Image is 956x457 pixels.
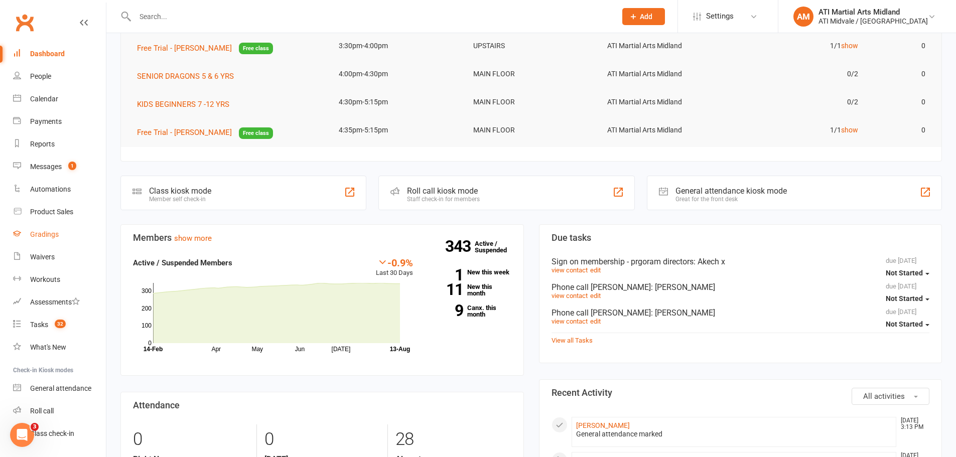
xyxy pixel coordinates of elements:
strong: 11 [428,282,463,297]
a: Class kiosk mode [13,422,106,445]
a: Payments [13,110,106,133]
a: Calendar [13,88,106,110]
h3: Attendance [133,400,511,410]
span: Free Trial - [PERSON_NAME] [137,44,232,53]
button: Free Trial - [PERSON_NAME]Free class [137,126,273,139]
td: MAIN FLOOR [464,62,599,86]
a: edit [590,292,601,299]
div: ATI Martial Arts Midland [818,8,928,17]
button: SENIOR DRAGONS 5 & 6 YRS [137,70,241,82]
button: Not Started [886,316,929,334]
span: Not Started [886,320,923,328]
a: show more [174,234,212,243]
div: Great for the front desk [675,196,787,203]
td: 0 [867,118,934,142]
span: KIDS BEGINNERS 7 -12 YRS [137,100,229,109]
div: Tasks [30,321,48,329]
button: Not Started [886,290,929,308]
span: : [PERSON_NAME] [651,282,715,292]
div: Phone call [PERSON_NAME] [552,308,930,318]
a: Waivers [13,246,106,268]
a: show [841,126,858,134]
div: Roll call [30,407,54,415]
td: MAIN FLOOR [464,90,599,114]
a: edit [590,266,601,274]
div: Class kiosk mode [149,186,211,196]
div: Gradings [30,230,59,238]
input: Search... [132,10,609,24]
div: Staff check-in for members [407,196,480,203]
td: 4:35pm-5:15pm [330,118,464,142]
span: Free class [239,43,273,54]
a: People [13,65,106,88]
td: UPSTAIRS [464,34,599,58]
a: Messages 1 [13,156,106,178]
a: Dashboard [13,43,106,65]
h3: Due tasks [552,233,930,243]
div: Assessments [30,298,80,306]
div: Roll call kiosk mode [407,186,480,196]
a: 1New this week [428,269,511,275]
div: Waivers [30,253,55,261]
span: : [PERSON_NAME] [651,308,715,318]
td: ATI Martial Arts Midland [598,34,733,58]
a: View all Tasks [552,337,593,344]
div: General attendance kiosk mode [675,186,787,196]
div: 0 [264,424,380,454]
a: Gradings [13,223,106,246]
strong: Active / Suspended Members [133,258,232,267]
a: Product Sales [13,201,106,223]
button: Add [622,8,665,25]
td: 1/1 [733,34,867,58]
td: 0 [867,34,934,58]
div: Product Sales [30,208,73,216]
button: Not Started [886,264,929,282]
a: Workouts [13,268,106,291]
td: ATI Martial Arts Midland [598,90,733,114]
td: 0/2 [733,90,867,114]
div: Messages [30,163,62,171]
div: 0 [133,424,249,454]
a: 11New this month [428,283,511,296]
span: All activities [863,392,905,401]
div: ATI Midvale / [GEOGRAPHIC_DATA] [818,17,928,26]
div: Calendar [30,95,58,103]
a: Assessments [13,291,106,314]
span: Free Trial - [PERSON_NAME] [137,128,232,137]
div: Dashboard [30,50,65,58]
a: 343Active / Suspended [475,233,519,261]
a: What's New [13,336,106,359]
h3: Members [133,233,511,243]
a: [PERSON_NAME] [576,421,630,429]
a: view contact [552,292,588,299]
div: -0.9% [376,257,413,268]
div: Automations [30,185,71,193]
td: 0/2 [733,62,867,86]
div: Last 30 Days [376,257,413,278]
span: Not Started [886,294,923,302]
a: Roll call [13,400,106,422]
a: General attendance kiosk mode [13,377,106,400]
span: 3 [31,423,39,431]
h3: Recent Activity [552,388,930,398]
div: What's New [30,343,66,351]
td: 0 [867,90,934,114]
div: Workouts [30,275,60,283]
div: Payments [30,117,62,125]
div: Phone call [PERSON_NAME] [552,282,930,292]
div: 28 [395,424,511,454]
td: 4:30pm-5:15pm [330,90,464,114]
span: SENIOR DRAGONS 5 & 6 YRS [137,72,234,81]
td: 1/1 [733,118,867,142]
a: Tasks 32 [13,314,106,336]
a: Clubworx [12,10,37,35]
button: Free Trial - [PERSON_NAME]Free class [137,42,273,55]
td: MAIN FLOOR [464,118,599,142]
div: General attendance [30,384,91,392]
a: show [841,42,858,50]
span: 1 [68,162,76,170]
strong: 9 [428,303,463,318]
span: Free class [239,127,273,139]
strong: 343 [445,239,475,254]
a: Reports [13,133,106,156]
